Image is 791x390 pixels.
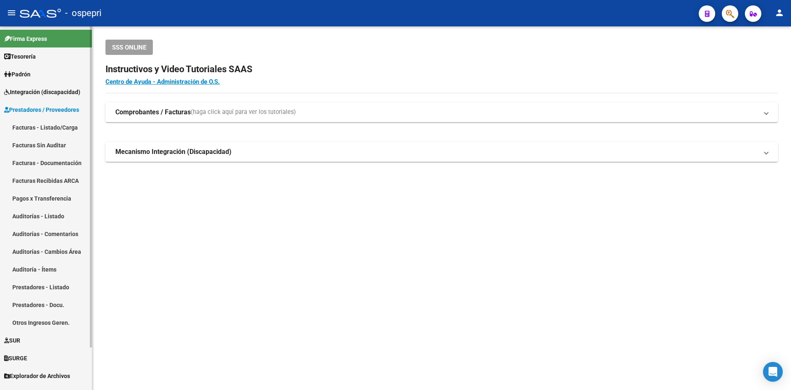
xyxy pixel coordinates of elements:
mat-expansion-panel-header: Mecanismo Integración (Discapacidad) [105,142,778,162]
span: (haga click aquí para ver los tutoriales) [191,108,296,117]
span: Integración (discapacidad) [4,87,80,97]
span: SSS ONLINE [112,44,146,51]
div: Open Intercom Messenger [763,362,783,382]
span: SURGE [4,354,27,363]
strong: Mecanismo Integración (Discapacidad) [115,147,232,156]
mat-icon: menu [7,8,16,18]
span: SUR [4,336,20,345]
button: SSS ONLINE [105,40,153,55]
span: Explorador de Archivos [4,371,70,381]
span: Tesorería [4,52,36,61]
strong: Comprobantes / Facturas [115,108,191,117]
a: Centro de Ayuda - Administración de O.S. [105,78,220,85]
span: Padrón [4,70,30,79]
mat-icon: person [775,8,784,18]
span: Firma Express [4,34,47,43]
mat-expansion-panel-header: Comprobantes / Facturas(haga click aquí para ver los tutoriales) [105,102,778,122]
h2: Instructivos y Video Tutoriales SAAS [105,61,778,77]
span: Prestadores / Proveedores [4,105,79,114]
span: - ospepri [65,4,101,22]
